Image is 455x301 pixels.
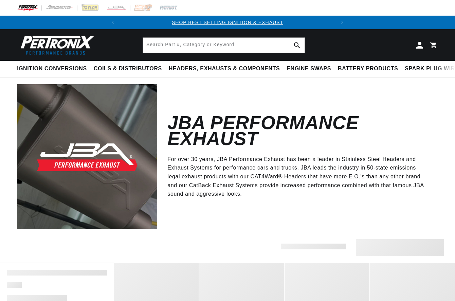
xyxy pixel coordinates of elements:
span: Ignition Conversions [17,65,87,72]
button: Translation missing: en.sections.announcements.next_announcement [335,16,349,29]
img: JBA Performance Exhaust [17,84,157,229]
div: 1 of 2 [120,19,335,26]
span: Coils & Distributors [94,65,162,72]
span: Headers, Exhausts & Components [169,65,280,72]
summary: Coils & Distributors [90,61,165,77]
h2: JBA Performance Exhaust [167,115,428,147]
span: Engine Swaps [287,65,331,72]
summary: Battery Products [334,61,401,77]
summary: Headers, Exhausts & Components [165,61,283,77]
input: Search Part #, Category or Keyword [143,38,305,53]
span: Battery Products [338,65,398,72]
button: Translation missing: en.sections.announcements.previous_announcement [106,16,120,29]
summary: Engine Swaps [283,61,334,77]
div: Announcement [120,19,335,26]
summary: Ignition Conversions [17,61,90,77]
button: Search Part #, Category or Keyword [290,38,305,53]
a: SHOP BEST SELLING IGNITION & EXHAUST [172,20,283,25]
p: For over 30 years, JBA Performance Exhaust has been a leader in Stainless Steel Headers and Exhau... [167,155,428,198]
img: Pertronix [17,33,95,57]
